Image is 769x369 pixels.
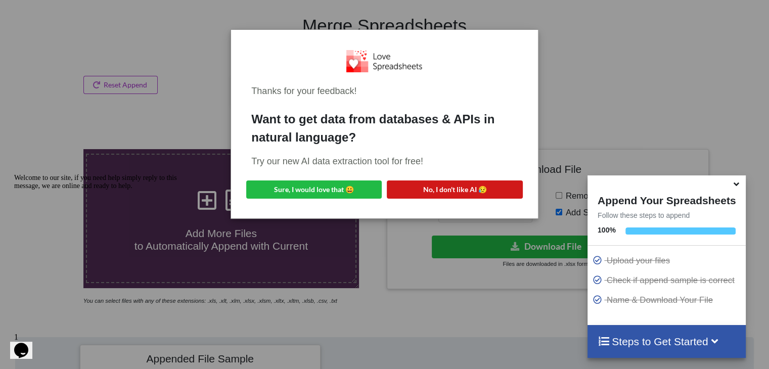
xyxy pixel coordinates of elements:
[246,180,382,199] button: Sure, I would love that 😀
[593,274,743,287] p: Check if append sample is correct
[598,226,616,234] b: 100 %
[10,329,42,359] iframe: chat widget
[593,254,743,267] p: Upload your files
[10,170,192,324] iframe: chat widget
[251,84,517,98] div: Thanks for your feedback!
[587,192,746,207] h4: Append Your Spreadsheets
[346,50,422,72] img: Logo.png
[4,4,167,20] span: Welcome to our site, if you need help simply reply to this message, we are online and ready to help.
[4,4,186,20] div: Welcome to our site, if you need help simply reply to this message, we are online and ready to help.
[251,155,517,168] div: Try our new AI data extraction tool for free!
[587,210,746,220] p: Follow these steps to append
[593,294,743,306] p: Name & Download Your File
[598,335,736,348] h4: Steps to Get Started
[251,110,517,147] div: Want to get data from databases & APIs in natural language?
[387,180,522,199] button: No, I don't like AI 😥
